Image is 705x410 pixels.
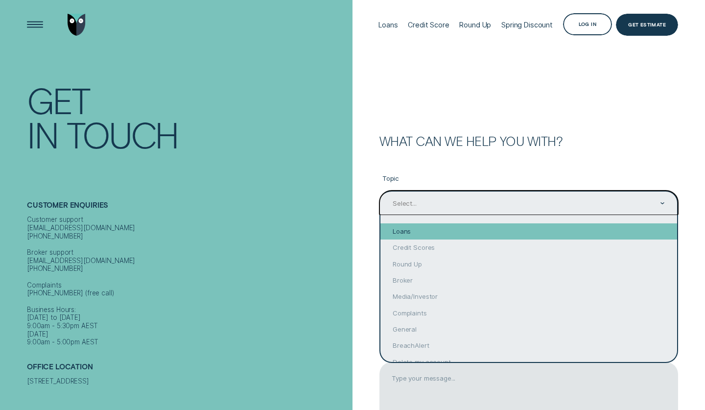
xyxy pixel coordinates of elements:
[27,362,349,377] h2: Office Location
[378,21,398,29] div: Loans
[27,83,349,151] h1: Get In Touch
[27,216,349,346] div: Customer support [EMAIL_ADDRESS][DOMAIN_NAME] [PHONE_NUMBER] Broker support [EMAIL_ADDRESS][DOMAI...
[379,168,678,191] label: Topic
[380,256,677,272] div: Round Up
[27,377,349,386] div: [STREET_ADDRESS]
[27,83,90,117] div: Get
[393,199,417,208] div: Select...
[67,117,178,151] div: Touch
[380,272,677,289] div: Broker
[408,21,449,29] div: Credit Score
[380,289,677,305] div: Media/Investor
[68,14,86,36] img: Wisr
[380,240,677,256] div: Credit Scores
[501,21,553,29] div: Spring Discount
[379,135,678,147] h2: What can we help you with?
[380,338,677,354] div: BreachAlert
[616,14,678,36] a: Get Estimate
[27,117,58,151] div: In
[380,321,677,338] div: General
[459,21,491,29] div: Round Up
[380,223,677,240] div: Loans
[563,13,612,35] button: Log in
[380,305,677,321] div: Complaints
[27,201,349,216] h2: Customer Enquiries
[24,14,46,36] button: Open Menu
[380,354,677,370] div: Delete my account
